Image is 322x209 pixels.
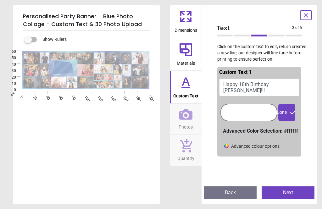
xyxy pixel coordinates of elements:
span: Photos [179,121,193,130]
span: 10 [4,81,16,86]
div: Advanced Color Selection: #ffffff [223,128,300,135]
span: Materials [177,57,195,67]
span: 20 [4,75,16,80]
span: 50 [4,55,16,61]
button: Next [262,186,314,199]
button: Dimensions [170,5,202,38]
img: Color wheel [224,143,229,149]
span: 0 [4,87,16,93]
span: Text [217,23,292,32]
span: Custom Text [173,90,198,99]
span: 30 [4,68,16,74]
p: Click on the custom text to edit, return creates a new line, our designer will fine tune before p... [212,44,307,62]
div: Show Rulers [28,36,160,43]
button: Materials [170,38,202,71]
button: Photos [170,104,202,135]
button: Back [204,186,257,199]
span: 60 [4,49,16,54]
span: 3 of 5 [292,25,302,30]
button: Custom Text [170,71,202,103]
span: cm [10,91,16,97]
span: 40 [4,62,16,67]
span: Dimensions [175,24,197,34]
span: Quantity [177,152,194,162]
h5: Personalised Party Banner - Blue Photo Collage - Custom Text & 30 Photo Upload [23,10,150,31]
div: Advanced colour options [231,143,280,150]
div: Done [278,104,295,121]
span: Custom Text 1 [219,69,252,75]
button: Happy 18th Birthday [PERSON_NAME]!!! [219,79,300,96]
button: Quantity [170,135,202,166]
